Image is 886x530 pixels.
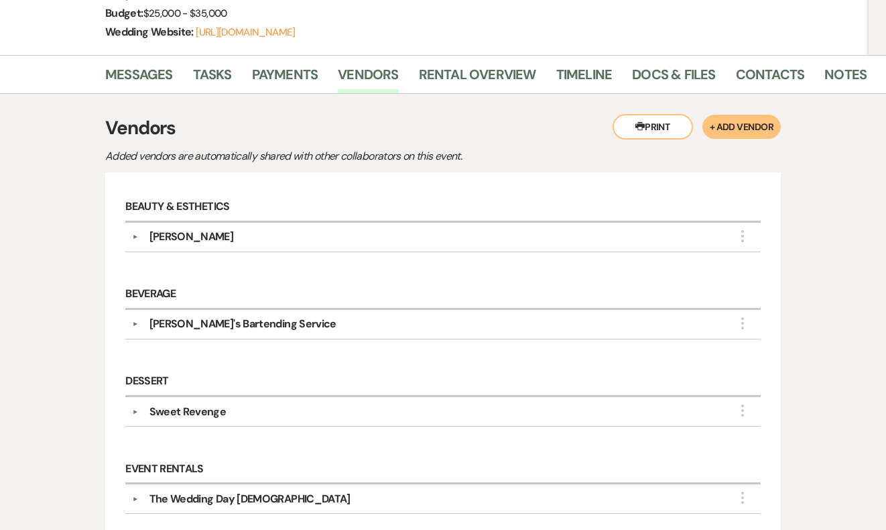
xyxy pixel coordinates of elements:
button: Print [613,114,693,140]
div: The Wedding Day [DEMOGRAPHIC_DATA] [149,491,351,507]
span: Budget: [105,6,143,20]
div: [PERSON_NAME]'s Bartending Service [149,316,336,332]
button: + Add Vendor [702,115,781,139]
button: ▼ [127,233,143,240]
h6: Dessert [125,368,761,397]
h6: Event Rentals [125,455,761,484]
button: ▼ [127,321,143,327]
h3: Vendors [105,114,781,142]
button: ▼ [127,496,143,502]
a: Tasks [193,64,232,93]
a: Notes [824,64,867,93]
button: ▼ [127,409,143,415]
a: Vendors [338,64,398,93]
span: Wedding Website: [105,25,196,39]
a: [URL][DOMAIN_NAME] [196,25,295,39]
p: Added vendors are automatically shared with other collaborators on this event. [105,148,574,165]
a: Messages [105,64,173,93]
a: Contacts [736,64,805,93]
h6: Beverage [125,280,761,310]
a: Timeline [556,64,613,93]
a: Docs & Files [632,64,715,93]
div: Sweet Revenge [149,404,227,420]
h6: Beauty & Esthetics [125,193,761,222]
a: Rental Overview [419,64,536,93]
div: [PERSON_NAME] [149,229,234,245]
a: Payments [252,64,318,93]
span: $25,000 - $35,000 [143,7,227,20]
